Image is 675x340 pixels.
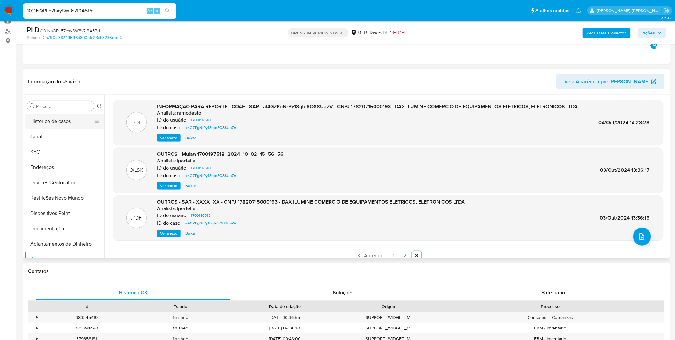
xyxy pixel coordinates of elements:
[182,182,199,190] button: Baixar
[25,114,99,129] button: Histórico de casos
[25,236,104,252] button: Adiantamentos de Dinheiro
[157,150,284,158] span: OUTROS - Mulan 1700197518_2024_10_02_15_56_56
[597,8,662,14] p: igor.silva@mercadolivre.com
[643,28,655,38] span: Ações
[36,314,38,321] div: •
[633,228,651,246] button: upload-file
[157,110,176,116] p: Analista:
[576,8,582,13] a: Notificações
[157,103,578,110] span: INFORMAÇÃO PARA REPORTE - COAF - SAR - al4GZPgNrPy18qtnSO88UaZV - CNPJ 17820715000193 - DAX ILUMI...
[185,219,236,227] span: al4GZPgNrPy18qtnSO88UaZV
[599,119,650,126] span: 04/Out/2024 14:23:28
[40,312,133,323] div: 383345419
[333,289,354,296] span: Soluções
[436,323,664,333] div: FBM - Inventario
[370,29,405,36] span: Risco PLD:
[156,8,158,14] span: s
[131,215,142,222] p: .PDF
[133,312,227,323] div: finished
[182,172,239,179] a: al4GZPgNrPy18qtnSO88UaZV
[131,119,142,126] p: .PDF
[157,125,182,131] p: ID do caso:
[30,103,35,109] button: Procurar
[25,129,104,144] button: Geral
[393,29,405,36] span: HIGH
[147,8,152,14] span: Alt
[40,323,133,333] div: 380294490
[46,35,122,41] a: a790df38249596d800b1e23ab3236dcd
[288,28,348,37] p: OPEN - IN REVIEW STAGE I
[36,103,92,109] input: Procurar
[157,117,188,123] p: ID do usuário:
[177,158,196,164] h6: lportella
[364,253,382,258] span: Anterior
[44,303,129,310] div: Id
[157,172,182,179] p: ID do caso:
[157,230,181,237] button: Ver anexo
[232,303,338,310] div: Data de criação
[600,166,650,174] span: 03/Out/2024 13:36:17
[25,160,104,175] button: Endereços
[227,312,342,323] div: [DATE] 10:36:55
[412,251,422,261] a: Ir a la página 3
[191,116,211,124] span: 1700197518
[157,220,182,226] p: ID do caso:
[119,289,148,296] span: Histórico CX
[157,198,465,206] span: OUTROS - SAR - XXXX_XX - CNPJ 17820715000193 - DAX ILUMINE COMERCIO DE EQUIPAMENTOS ELETRICOS, EL...
[354,251,385,261] a: Anterior
[436,312,664,323] div: Consumer - Cobranzas
[185,230,196,237] span: Baixar
[583,28,631,38] button: AML Data Collector
[25,175,104,190] button: Devices Geolocation
[157,205,176,212] p: Analista:
[182,219,239,227] a: al4GZPgNrPy18qtnSO88UaZV
[600,214,650,222] span: 03/Out/2024 13:36:15
[130,167,143,174] p: .XLSX
[556,74,665,89] button: Veja Aparência por [PERSON_NAME]
[188,116,213,124] a: 1700197518
[188,212,213,219] a: 1700197518
[177,205,196,212] h6: lportella
[664,7,670,14] a: Sair
[160,183,177,189] span: Ver anexo
[542,289,565,296] span: Bate-papo
[182,230,199,237] button: Baixar
[25,190,104,206] button: Restrições Novo Mundo
[587,28,626,38] b: AML Data Collector
[157,158,176,164] p: Analista:
[441,303,660,310] div: Processo
[157,134,181,142] button: Ver anexo
[185,183,196,189] span: Baixar
[160,230,177,237] span: Ver anexo
[157,165,188,171] p: ID do usuário:
[191,164,211,172] span: 1700197518
[191,212,211,219] span: 1700197518
[40,27,100,34] span: # 101NsQPL57bxySW8s7t9A5Pd
[185,172,236,179] span: al4GZPgNrPy18qtnSO88UaZV
[185,135,196,141] span: Baixar
[177,110,201,116] h6: ramodesto
[27,25,40,35] b: PLD
[133,323,227,333] div: finished
[113,251,663,261] nav: Paginación
[182,124,239,132] a: al4GZPgNrPy18qtnSO88UaZV
[227,323,342,333] div: [DATE] 09:30:10
[157,182,181,190] button: Ver anexo
[661,15,672,20] span: 3.160.0
[400,251,410,261] a: Ir a la página 2
[36,325,38,331] div: •
[97,103,102,110] button: Retornar ao pedido padrão
[389,251,399,261] a: Ir a la página 1
[161,6,174,15] button: search-icon
[347,303,432,310] div: Origem
[351,29,367,36] div: MLB
[25,221,104,236] button: Documentação
[638,28,666,38] button: Ações
[182,134,199,142] button: Baixar
[565,74,650,89] span: Veja Aparência por [PERSON_NAME]
[27,35,44,41] b: Person ID
[157,212,188,219] p: ID do usuário:
[28,268,665,275] h1: Contatos
[342,323,436,333] div: SUPPORT_WIDGET_ML
[23,7,176,15] input: Pesquise usuários ou casos...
